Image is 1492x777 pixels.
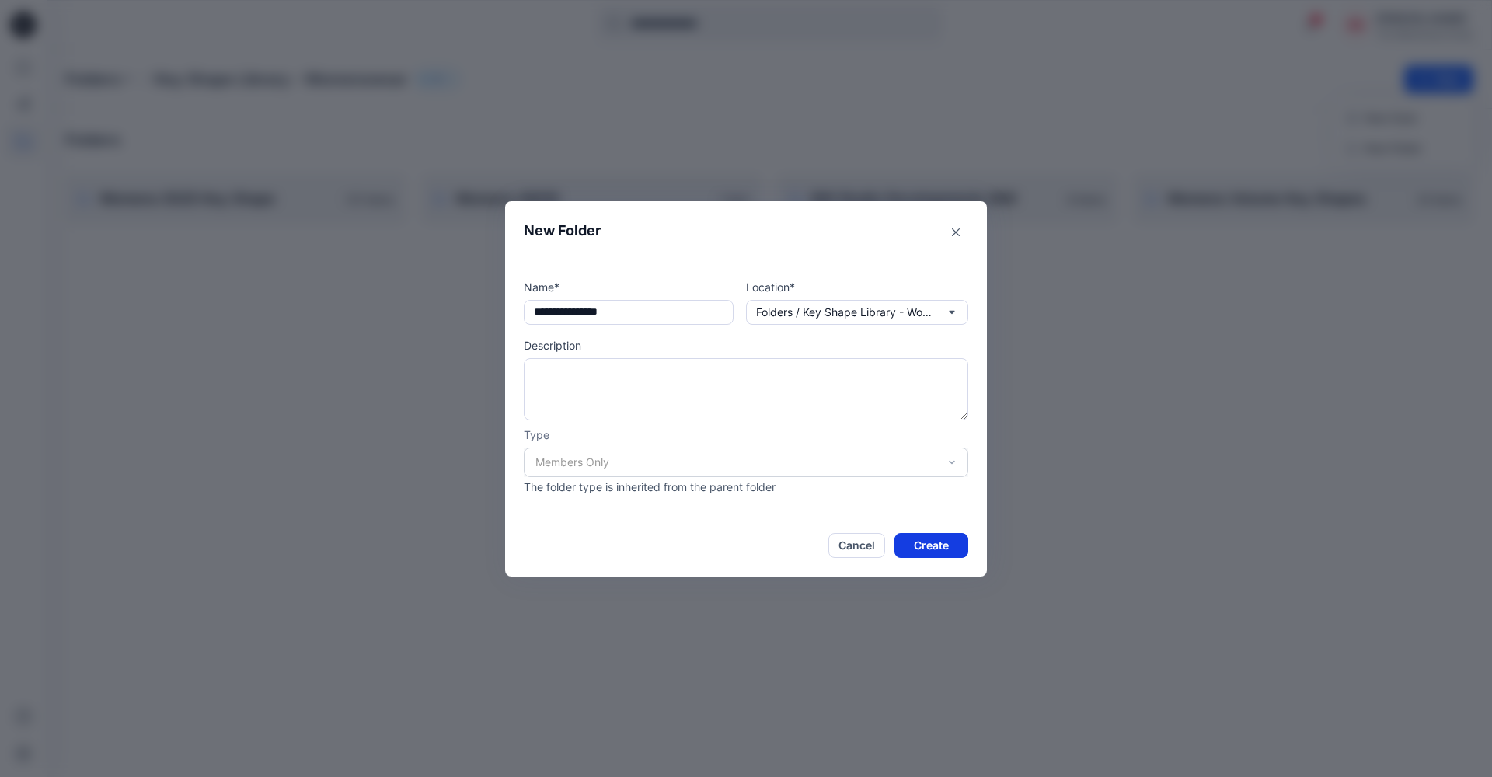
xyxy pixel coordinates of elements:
p: The folder type is inherited from the parent folder [524,479,968,495]
button: Cancel [828,533,885,558]
button: Create [894,533,968,558]
p: Name* [524,279,734,295]
button: Folders / Key Shape Library - Womenswear [746,300,968,325]
p: Folders / Key Shape Library - Womenswear [756,304,935,321]
p: Type [524,427,968,443]
header: New Folder [505,201,987,260]
p: Description [524,337,968,354]
button: Close [943,220,968,245]
p: Location* [746,279,968,295]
